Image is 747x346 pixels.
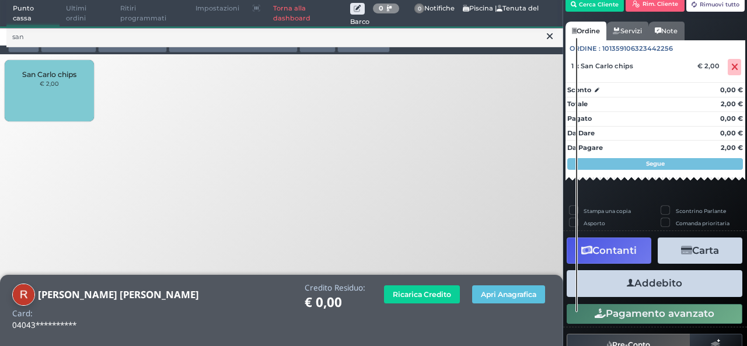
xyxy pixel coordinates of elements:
span: 0 [414,4,425,14]
span: Ultimi ordini [60,1,114,27]
button: Addebito [567,270,742,296]
button: Contanti [567,237,651,264]
strong: Da Pagare [567,144,603,152]
label: Scontrino Parlante [676,207,726,215]
span: San Carlo chips [22,70,76,79]
span: Ordine : [570,44,601,54]
strong: Totale [567,100,588,108]
label: Asporto [584,219,605,227]
strong: 0,00 € [720,129,743,137]
label: Stampa una copia [584,207,631,215]
img: rastelli rif simone [12,284,35,306]
small: € 2,00 [40,80,59,87]
button: Pagamento avanzato [567,304,742,324]
h1: € 0,00 [305,295,365,310]
span: Punto cassa [6,1,60,27]
a: Ordine [566,22,606,40]
div: € 2,00 [696,62,725,70]
h4: Credito Residuo: [305,284,365,292]
span: Impostazioni [189,1,246,17]
a: Torna alla dashboard [267,1,350,27]
a: Note [648,22,684,40]
label: Comanda prioritaria [676,219,729,227]
span: 1 x San Carlo chips [571,62,633,70]
h4: Card: [12,309,33,318]
strong: Segue [646,160,665,167]
a: Servizi [606,22,648,40]
strong: Pagato [567,114,592,123]
strong: 0,00 € [720,114,743,123]
input: Ricerca articolo [6,27,563,47]
span: Ritiri programmati [114,1,189,27]
b: 0 [379,4,383,12]
button: Apri Anagrafica [472,285,545,303]
span: 101359106323442256 [602,44,673,54]
strong: Da Dare [567,129,595,137]
button: Carta [658,237,742,264]
b: [PERSON_NAME] [PERSON_NAME] [38,288,199,301]
strong: 2,00 € [721,100,743,108]
button: Ricarica Credito [384,285,460,303]
strong: 2,00 € [721,144,743,152]
strong: 0,00 € [720,86,743,94]
strong: Sconto [567,85,591,95]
